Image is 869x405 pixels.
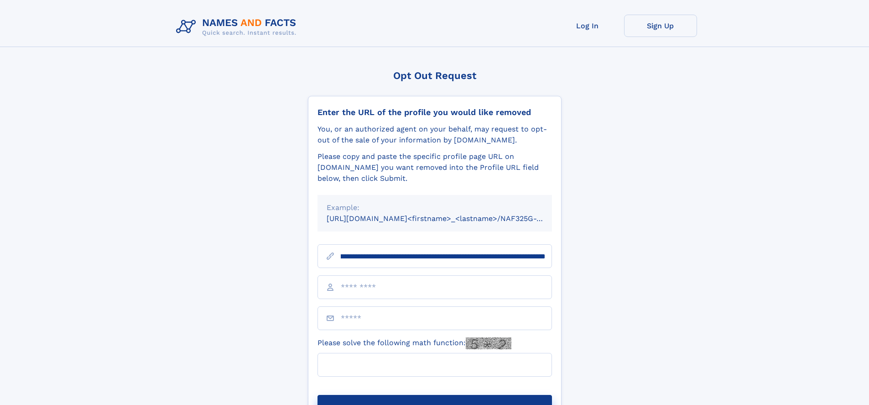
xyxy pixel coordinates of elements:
[317,151,552,184] div: Please copy and paste the specific profile page URL on [DOMAIN_NAME] you want removed into the Pr...
[308,70,562,81] div: Opt Out Request
[317,124,552,146] div: You, or an authorized agent on your behalf, may request to opt-out of the sale of your informatio...
[172,15,304,39] img: Logo Names and Facts
[317,337,511,349] label: Please solve the following math function:
[317,107,552,117] div: Enter the URL of the profile you would like removed
[327,202,543,213] div: Example:
[327,214,569,223] small: [URL][DOMAIN_NAME]<firstname>_<lastname>/NAF325G-xxxxxxxx
[624,15,697,37] a: Sign Up
[551,15,624,37] a: Log In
